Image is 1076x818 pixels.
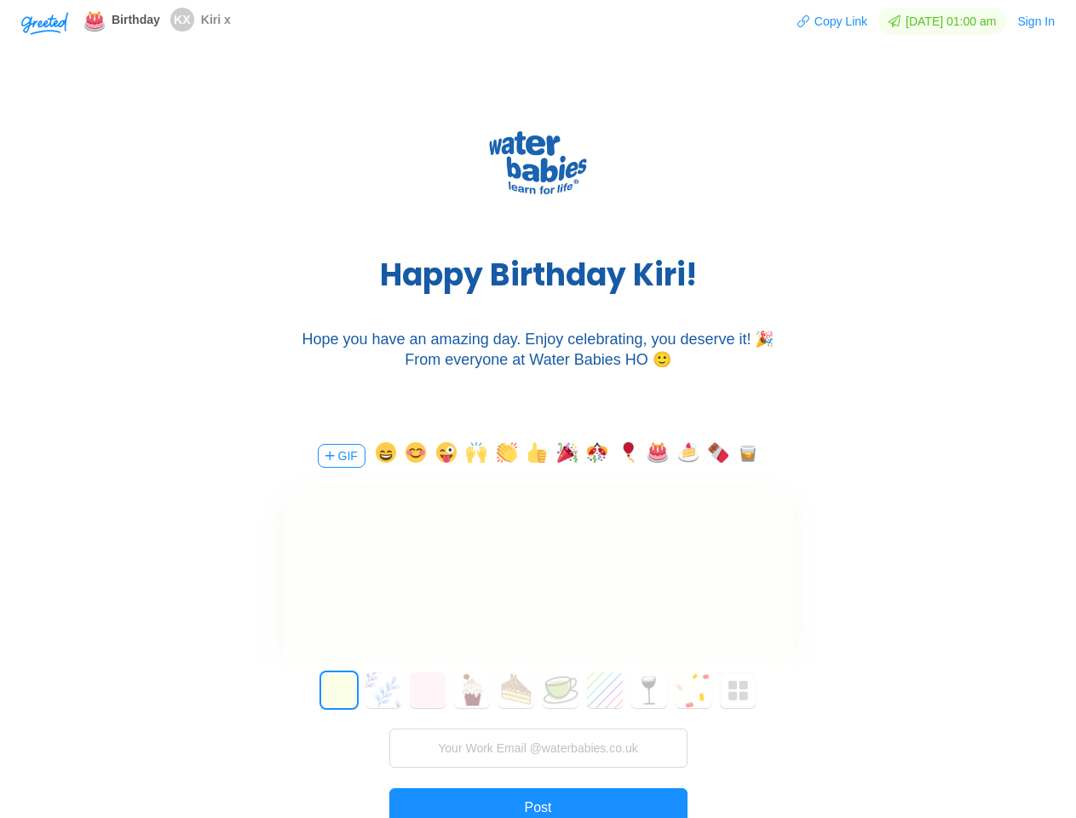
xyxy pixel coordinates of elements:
[587,672,623,708] button: 6
[318,444,365,468] button: GIF
[497,442,517,469] button: emoji
[587,442,607,469] button: emoji
[389,729,688,768] input: Your Work Email @waterbabies.co.uk
[436,442,457,469] button: emoji
[466,442,486,469] button: emoji
[678,442,699,469] button: emoji
[454,672,490,708] button: 3
[84,8,105,31] span: emoji
[797,8,868,35] button: Copy Link
[526,442,547,469] button: emoji
[283,329,794,370] div: Hope you have an amazing day. Enjoy celebrating, you deserve it! 🎉 From everyone at Water Babies ...
[21,12,68,35] img: Greeted
[201,13,231,26] span: Kiri x
[738,442,758,469] button: emoji
[708,442,728,469] button: emoji
[406,442,426,469] button: emoji
[878,8,1006,35] span: [DATE] 01:00 am
[728,681,749,701] img: Greeted
[376,442,396,469] button: emoji
[543,672,578,708] button: 5
[321,672,357,708] button: 0
[365,672,401,708] button: 1
[647,442,668,469] button: emoji
[1016,8,1056,35] button: Sign In
[410,672,446,708] button: 2
[676,672,711,708] button: 8
[498,672,534,708] button: 4
[557,442,578,469] button: emoji
[112,13,160,26] span: Birthday
[84,11,105,32] img: 🎂
[631,672,667,708] button: 7
[618,442,638,469] button: emoji
[480,124,596,201] img: Greeted
[174,8,190,32] span: KX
